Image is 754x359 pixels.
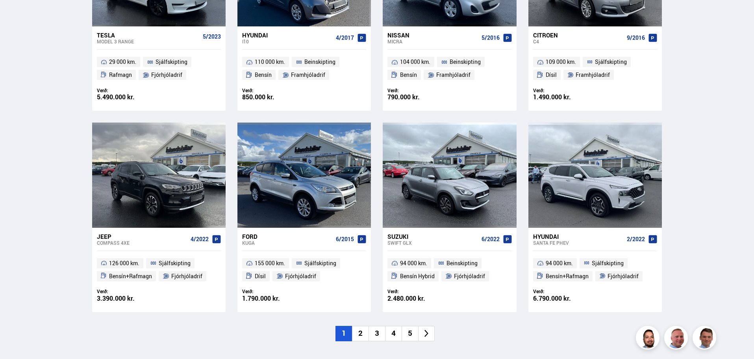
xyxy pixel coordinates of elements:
div: Hyundai [533,233,624,240]
img: nhp88E3Fdnt1Opn2.png [637,327,661,351]
span: Beinskipting [304,57,335,67]
span: Framhjóladrif [291,70,325,80]
a: Citroen C4 9/2016 109 000 km. Sjálfskipting Dísil Framhjóladrif Verð: 1.490.000 kr. [528,26,662,111]
div: Swift GLX [387,240,478,246]
span: Bensín Hybrid [400,272,435,281]
li: 5 [402,326,418,341]
span: Rafmagn [109,70,132,80]
div: 850.000 kr. [242,94,304,100]
span: 109 000 km. [546,57,576,67]
a: Ford Kuga 6/2015 155 000 km. Sjálfskipting Dísil Fjórhjóladrif Verð: 1.790.000 kr. [237,228,371,312]
span: Fjórhjóladrif [285,272,316,281]
div: Ford [242,233,333,240]
div: Citroen [533,32,624,39]
span: Sjálfskipting [592,259,624,268]
div: Nissan [387,32,478,39]
div: Compass 4XE [97,240,187,246]
div: Verð: [533,87,595,93]
div: Verð: [533,288,595,294]
a: Tesla Model 3 RANGE 5/2023 29 000 km. Sjálfskipting Rafmagn Fjórhjóladrif Verð: 5.490.000 kr. [92,26,226,111]
span: Bensín [400,70,417,80]
li: 2 [352,326,369,341]
div: 3.390.000 kr. [97,295,159,302]
div: Kuga [242,240,333,246]
span: Fjórhjóladrif [151,70,182,80]
span: 104 000 km. [400,57,430,67]
a: Nissan Micra 5/2016 104 000 km. Beinskipting Bensín Framhjóladrif Verð: 790.000 kr. [383,26,516,111]
span: Dísil [255,272,266,281]
div: 1.490.000 kr. [533,94,595,100]
div: i10 [242,39,333,44]
span: Bensín+Rafmagn [546,272,589,281]
span: 126 000 km. [109,259,139,268]
span: Fjórhjóladrif [608,272,639,281]
a: Hyundai i10 4/2017 110 000 km. Beinskipting Bensín Framhjóladrif Verð: 850.000 kr. [237,26,371,111]
span: 2/2022 [627,236,645,242]
div: Micra [387,39,478,44]
span: 9/2016 [627,35,645,41]
div: Verð: [387,87,450,93]
span: 110 000 km. [255,57,285,67]
a: Suzuki Swift GLX 6/2022 94 000 km. Beinskipting Bensín Hybrid Fjórhjóladrif Verð: 2.480.000 kr. [383,228,516,312]
span: Framhjóladrif [576,70,610,80]
button: Opna LiveChat spjallviðmót [6,3,30,27]
span: Dísil [546,70,557,80]
span: Bensín [255,70,272,80]
img: siFngHWaQ9KaOqBr.png [665,327,689,351]
span: 6/2022 [482,236,500,242]
div: Verð: [242,288,304,294]
div: Suzuki [387,233,478,240]
div: Jeep [97,233,187,240]
div: Verð: [242,87,304,93]
div: Verð: [387,288,450,294]
span: Sjálfskipting [156,57,187,67]
span: 94 000 km. [400,259,427,268]
span: 6/2015 [336,236,354,242]
span: Sjálfskipting [304,259,336,268]
span: Fjórhjóladrif [171,272,202,281]
div: 5.490.000 kr. [97,94,159,100]
div: Model 3 RANGE [97,39,200,44]
span: Sjálfskipting [595,57,627,67]
span: Beinskipting [446,259,478,268]
div: Santa Fe PHEV [533,240,624,246]
div: Verð: [97,288,159,294]
span: Framhjóladrif [436,70,471,80]
span: Beinskipting [450,57,481,67]
div: 790.000 kr. [387,94,450,100]
span: Sjálfskipting [159,259,191,268]
span: 94 000 km. [546,259,573,268]
span: Bensín+Rafmagn [109,272,152,281]
div: Tesla [97,32,200,39]
div: Verð: [97,87,159,93]
div: 6.790.000 kr. [533,295,595,302]
span: Fjórhjóladrif [454,272,485,281]
a: Jeep Compass 4XE 4/2022 126 000 km. Sjálfskipting Bensín+Rafmagn Fjórhjóladrif Verð: 3.390.000 kr. [92,228,226,312]
span: 4/2022 [191,236,209,242]
div: 2.480.000 kr. [387,295,450,302]
div: Hyundai [242,32,333,39]
span: 5/2023 [203,33,221,40]
li: 3 [369,326,385,341]
li: 1 [335,326,352,341]
li: 4 [385,326,402,341]
div: C4 [533,39,624,44]
span: 29 000 km. [109,57,136,67]
span: 155 000 km. [255,259,285,268]
span: 5/2016 [482,35,500,41]
img: FbJEzSuNWCJXmdc-.webp [694,327,717,351]
a: Hyundai Santa Fe PHEV 2/2022 94 000 km. Sjálfskipting Bensín+Rafmagn Fjórhjóladrif Verð: 6.790.00... [528,228,662,312]
span: 4/2017 [336,35,354,41]
div: 1.790.000 kr. [242,295,304,302]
